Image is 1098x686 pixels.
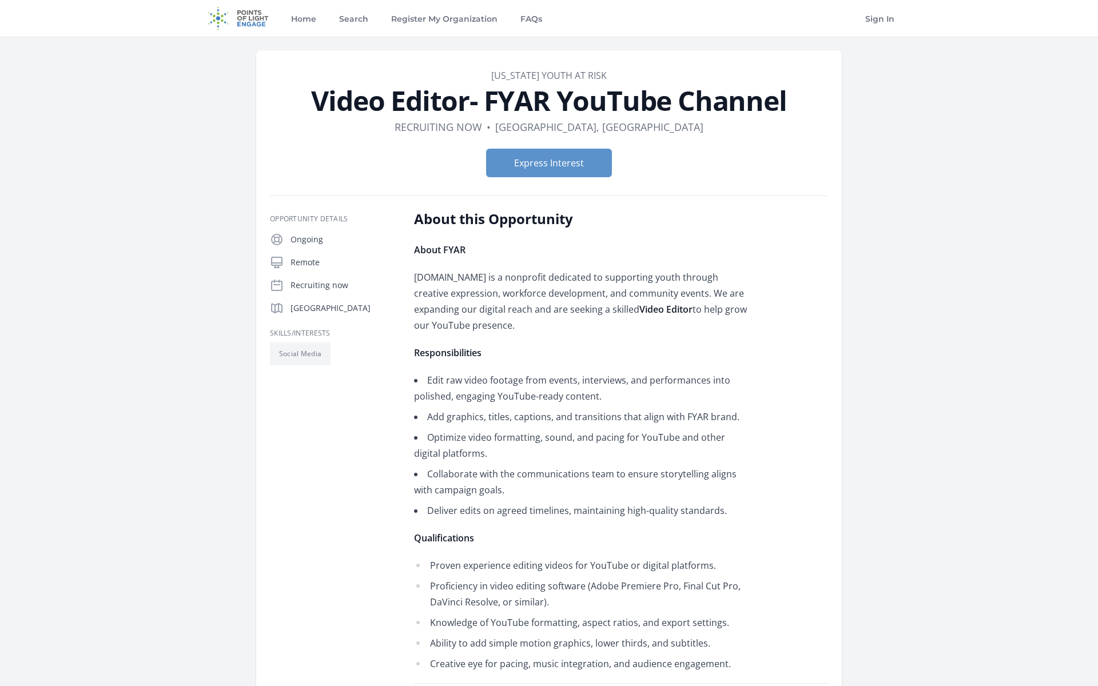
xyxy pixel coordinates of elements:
li: Add graphics, titles, captions, and transitions that align with FYAR brand. [414,409,749,425]
strong: Qualifications [414,532,474,544]
li: Ability to add simple motion graphics, lower thirds, and subtitles. [414,635,749,651]
li: Deliver edits on agreed timelines, maintaining high-quality standards. [414,502,749,519]
strong: Video Editor [639,303,693,316]
button: Express Interest [486,149,612,177]
h1: Video Editor- FYAR YouTube Channel [270,87,828,114]
p: Recruiting now [291,280,396,291]
li: Proven experience editing videos for YouTube or digital platforms. [414,557,749,573]
dd: Recruiting now [395,119,482,135]
li: Knowledge of YouTube formatting, aspect ratios, and export settings. [414,615,749,631]
a: [US_STATE] Youth at Risk [491,69,607,82]
li: Proficiency in video editing software (Adobe Premiere Pro, Final Cut Pro, DaVinci Resolve, or sim... [414,578,749,610]
dd: [GEOGRAPHIC_DATA], [GEOGRAPHIC_DATA] [495,119,703,135]
p: Remote [291,257,396,268]
li: Social Media [270,342,331,365]
h3: Opportunity Details [270,214,396,224]
strong: Responsibilities [414,346,482,359]
li: Collaborate with the communications team to ensure storytelling aligns with campaign goals. [414,466,749,498]
p: [DOMAIN_NAME] is a nonprofit dedicated to supporting youth through creative expression, workforce... [414,269,749,333]
li: Optimize video formatting, sound, and pacing for YouTube and other digital platforms. [414,429,749,461]
h3: Skills/Interests [270,329,396,338]
strong: About FYAR [414,244,466,256]
li: Edit raw video footage from events, interviews, and performances into polished, engaging YouTube-... [414,372,749,404]
p: [GEOGRAPHIC_DATA] [291,302,396,314]
li: Creative eye for pacing, music integration, and audience engagement. [414,656,749,672]
div: • [487,119,491,135]
p: Ongoing [291,234,396,245]
h2: About this Opportunity [414,210,749,228]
